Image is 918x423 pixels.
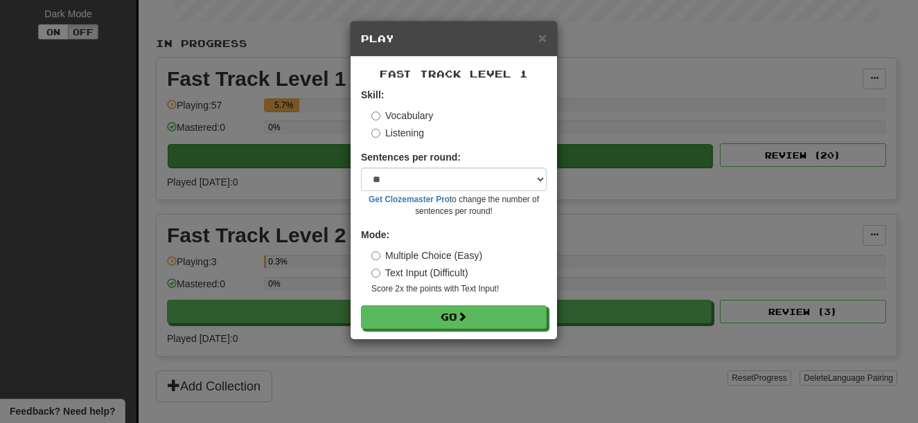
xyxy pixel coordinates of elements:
[538,30,547,46] span: ×
[371,266,468,280] label: Text Input (Difficult)
[371,126,424,140] label: Listening
[371,269,380,278] input: Text Input (Difficult)
[361,150,461,164] label: Sentences per round:
[371,129,380,138] input: Listening
[361,229,389,240] strong: Mode:
[361,194,547,217] small: to change the number of sentences per round!
[369,195,450,204] a: Get Clozemaster Pro
[361,89,384,100] strong: Skill:
[371,249,482,262] label: Multiple Choice (Easy)
[371,109,433,123] label: Vocabulary
[371,283,547,295] small: Score 2x the points with Text Input !
[371,111,380,120] input: Vocabulary
[361,32,547,46] h5: Play
[361,305,547,329] button: Go
[538,30,547,45] button: Close
[380,68,528,80] span: Fast Track Level 1
[371,251,380,260] input: Multiple Choice (Easy)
